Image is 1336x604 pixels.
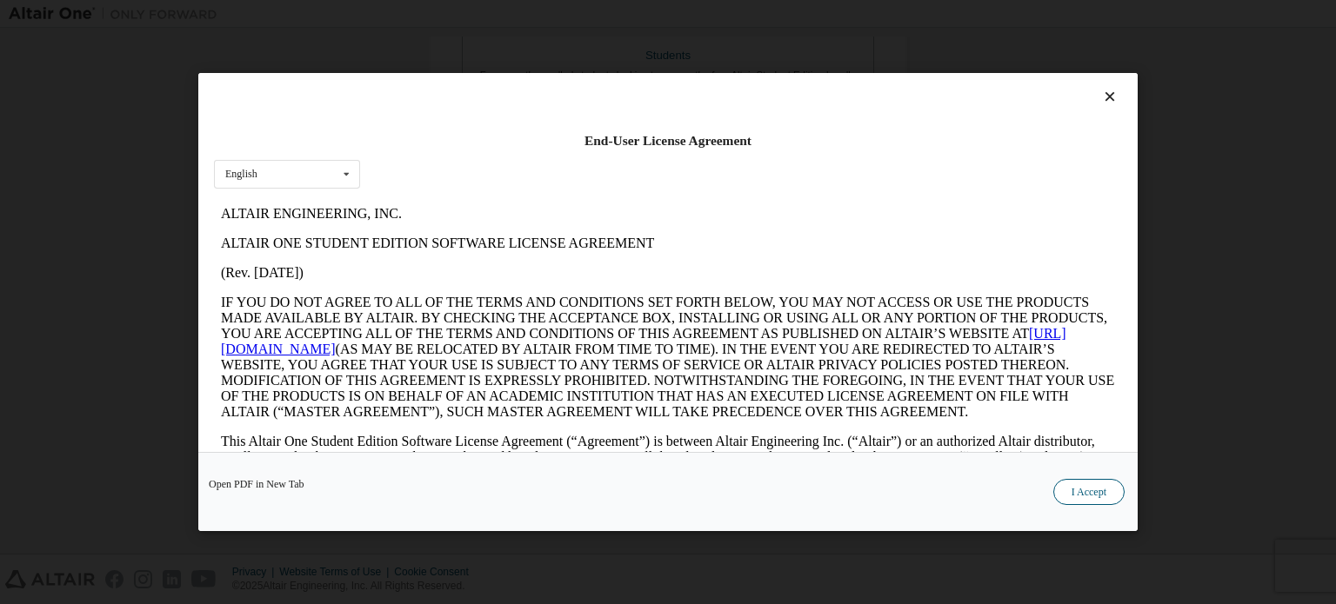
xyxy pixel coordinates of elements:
[7,235,901,297] p: This Altair One Student Edition Software License Agreement (“Agreement”) is between Altair Engine...
[1053,479,1125,505] button: I Accept
[209,479,304,489] a: Open PDF in New Tab
[7,37,901,52] p: ALTAIR ONE STUDENT EDITION SOFTWARE LICENSE AGREEMENT
[7,7,901,23] p: ALTAIR ENGINEERING, INC.
[7,96,901,221] p: IF YOU DO NOT AGREE TO ALL OF THE TERMS AND CONDITIONS SET FORTH BELOW, YOU MAY NOT ACCESS OR USE...
[7,127,852,157] a: [URL][DOMAIN_NAME]
[225,169,257,179] div: English
[214,132,1122,149] div: End-User License Agreement
[7,66,901,82] p: (Rev. [DATE])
